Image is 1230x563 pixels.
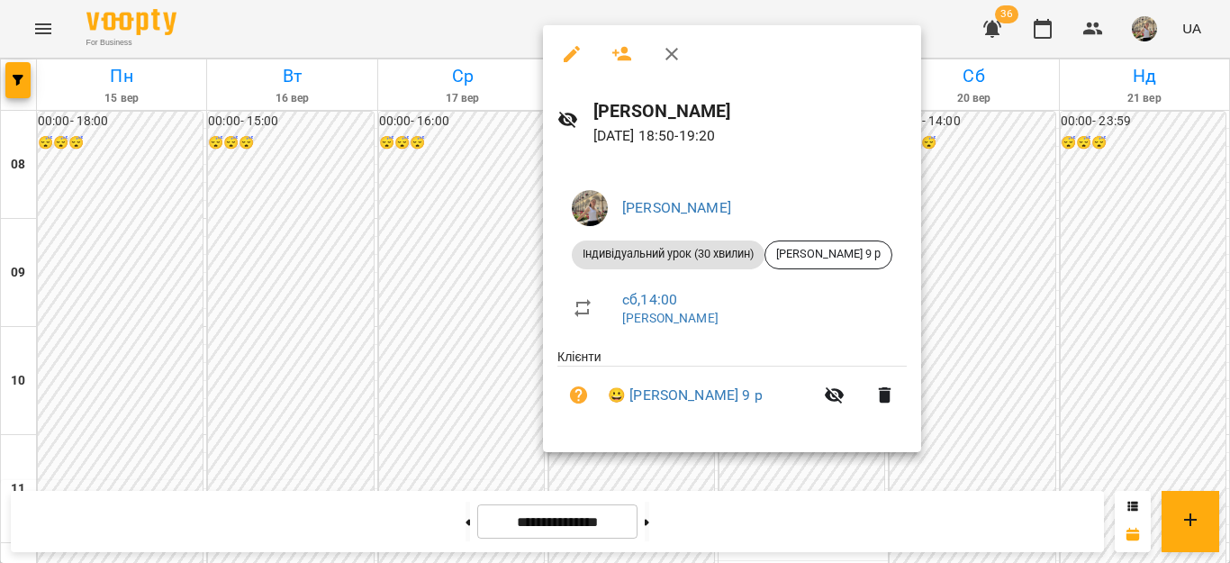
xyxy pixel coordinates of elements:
a: [PERSON_NAME] [622,199,731,216]
div: [PERSON_NAME] 9 р [764,241,892,269]
img: 3b46f58bed39ef2acf68cc3a2c968150.jpeg [572,190,608,226]
a: 😀 [PERSON_NAME] 9 р [608,385,763,406]
ul: Клієнти [557,348,907,431]
h6: [PERSON_NAME] [593,97,907,125]
span: Індивідуальний урок (30 хвилин) [572,246,764,262]
span: [PERSON_NAME] 9 р [765,246,891,262]
p: [DATE] 18:50 - 19:20 [593,125,907,147]
a: сб , 14:00 [622,291,677,308]
a: [PERSON_NAME] [622,311,719,325]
